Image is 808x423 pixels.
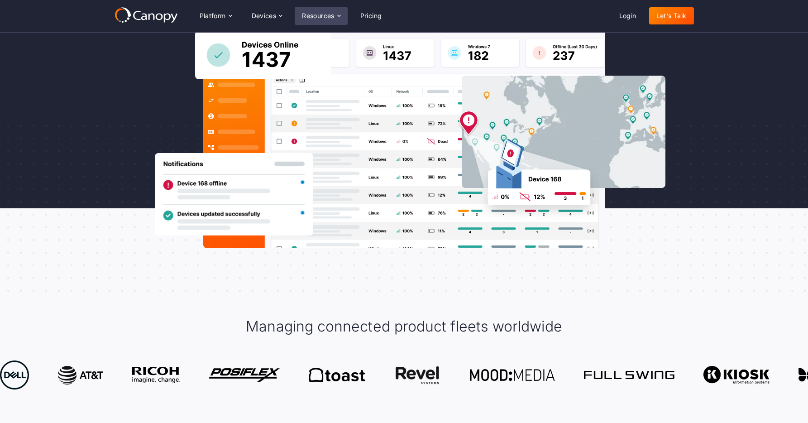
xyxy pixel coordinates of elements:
img: Ricoh electronics and products uses Canopy [132,367,180,384]
a: Pricing [353,7,389,24]
a: Let's Talk [649,7,694,24]
a: Login [612,7,644,24]
h2: Managing connected product fleets worldwide [246,317,562,336]
div: Platform [200,13,226,19]
div: Platform [192,7,239,25]
img: Canopy sees how many devices are online [195,31,331,79]
img: Canopy works with Kiosk Information Systems [703,366,769,385]
img: Canopy works with Revel Systems [394,366,441,385]
img: Canopy works with Full Swing [584,371,674,379]
img: Canopy works with Toast [309,368,365,382]
img: Canopy works with Posiflex [209,368,280,381]
div: Devices [252,13,277,19]
div: Resources [302,13,335,19]
img: Canopy works with AT&T [58,366,103,385]
img: Canopy works with Mood Media [470,369,555,381]
div: Devices [244,7,290,25]
div: Resources [295,7,347,25]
